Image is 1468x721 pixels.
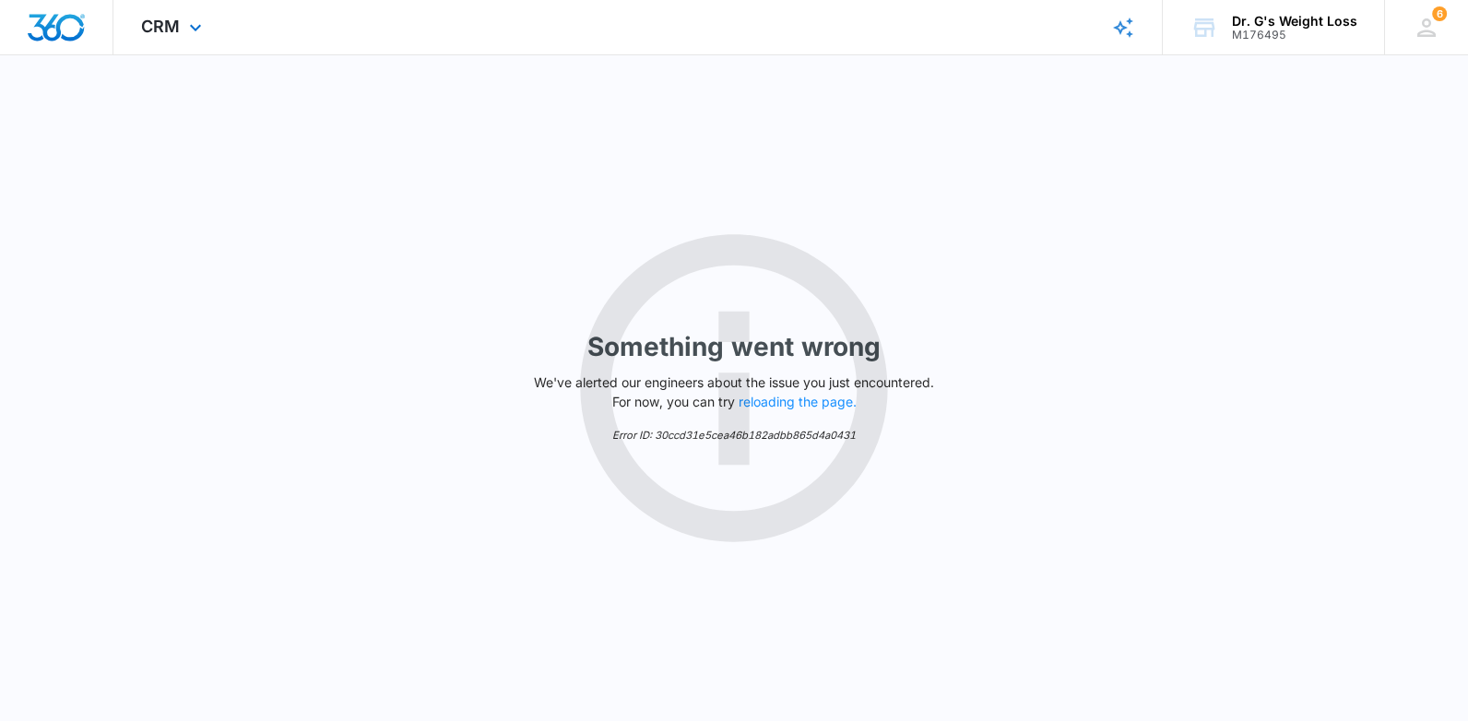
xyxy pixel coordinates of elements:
[1432,6,1447,21] span: 6
[1432,6,1447,21] div: notifications count
[1232,14,1357,29] div: account name
[1232,29,1357,41] div: account id
[587,327,881,366] h1: Something went wrong
[739,395,857,409] button: reloading the page.
[527,372,941,411] p: We've alerted our engineers about the issue you just encountered. For now, you can try
[612,429,856,442] em: Error ID: 30ccd31e5cea46b182adbb865d4a0431
[141,17,180,36] span: CRM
